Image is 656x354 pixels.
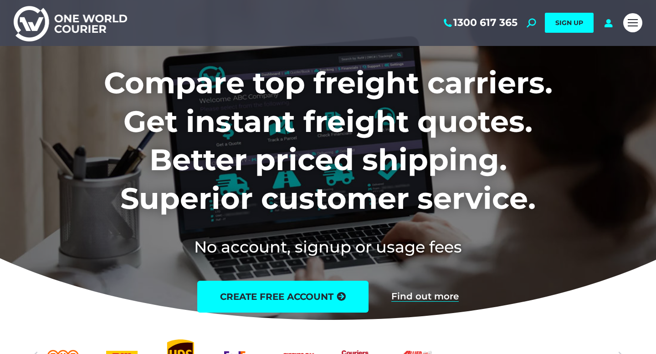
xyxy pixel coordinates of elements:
[555,19,583,27] span: SIGN UP
[623,13,642,32] a: Mobile menu icon
[197,281,369,313] a: create free account
[44,236,613,258] h2: No account, signup or usage fees
[14,5,127,41] img: One World Courier
[44,64,613,217] h1: Compare top freight carriers. Get instant freight quotes. Better priced shipping. Superior custom...
[545,13,594,33] a: SIGN UP
[391,292,459,302] a: Find out more
[442,17,518,29] a: 1300 617 365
